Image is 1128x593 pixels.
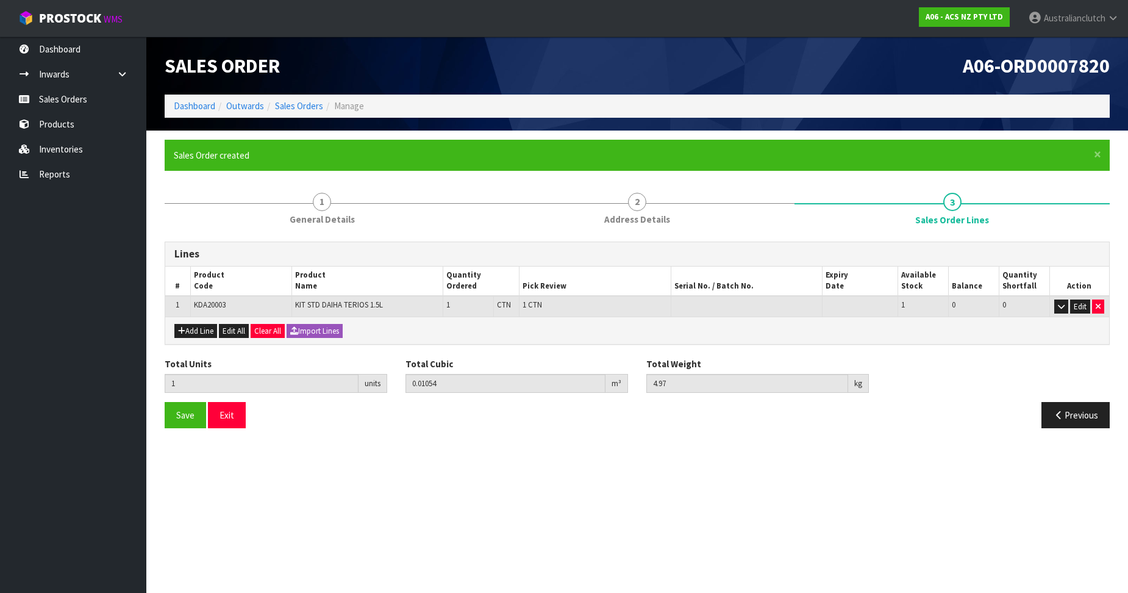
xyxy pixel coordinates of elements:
[295,300,383,310] span: KIT STD DAIHA TERIOS 1.5L
[287,324,343,339] button: Import Lines
[174,248,1100,260] h3: Lines
[165,232,1110,438] span: Sales Order Lines
[313,193,331,211] span: 1
[174,100,215,112] a: Dashboard
[165,267,190,296] th: #
[999,267,1049,296] th: Quantity Shortfall
[165,402,206,428] button: Save
[446,300,450,310] span: 1
[848,374,869,394] div: kg
[646,358,701,370] label: Total Weight
[523,300,542,310] span: 1 CTN
[604,213,670,226] span: Address Details
[359,374,387,394] div: units
[943,193,962,211] span: 3
[165,53,280,78] span: Sales Order
[1049,267,1109,296] th: Action
[926,12,1003,22] strong: A06 - ACS NZ PTY LTD
[219,324,249,339] button: Edit All
[194,300,226,310] span: KDA20003
[405,358,453,370] label: Total Cubic
[497,300,511,310] span: CTN
[334,100,364,112] span: Manage
[948,267,999,296] th: Balance
[901,300,905,310] span: 1
[671,267,822,296] th: Serial No. / Batch No.
[190,267,291,296] th: Product Code
[1002,300,1006,310] span: 0
[443,267,519,296] th: Quantity Ordered
[18,10,34,26] img: cube-alt.png
[952,300,955,310] span: 0
[405,374,605,393] input: Total Cubic
[290,213,355,226] span: General Details
[628,193,646,211] span: 2
[176,409,195,421] span: Save
[1070,300,1090,314] button: Edit
[1041,402,1110,428] button: Previous
[251,324,285,339] button: Clear All
[822,267,898,296] th: Expiry Date
[208,402,246,428] button: Exit
[165,358,212,370] label: Total Units
[1044,12,1105,24] span: Australianclutch
[605,374,628,394] div: m³
[174,324,217,339] button: Add Line
[165,374,359,393] input: Total Units
[963,53,1110,78] span: A06-ORD0007820
[226,100,264,112] a: Outwards
[646,374,848,393] input: Total Weight
[898,267,949,296] th: Available Stock
[291,267,443,296] th: Product Name
[1094,146,1101,163] span: ×
[275,100,323,112] a: Sales Orders
[174,149,249,161] span: Sales Order created
[39,10,101,26] span: ProStock
[915,214,989,226] span: Sales Order Lines
[176,300,179,310] span: 1
[519,267,671,296] th: Pick Review
[104,13,123,25] small: WMS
